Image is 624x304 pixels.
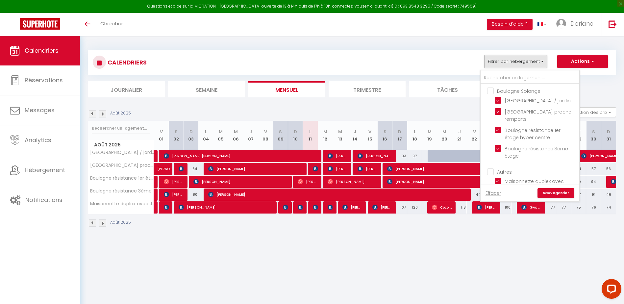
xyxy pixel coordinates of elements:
abbr: D [294,129,297,135]
a: ... Doriane [551,13,602,36]
div: 46 [601,189,616,201]
div: 100 [497,201,512,214]
a: [PERSON_NAME] [154,163,169,175]
span: Calendriers [25,46,59,55]
abbr: V [577,129,580,135]
div: 57 [586,163,601,175]
span: Cusse Gaelle [298,201,303,214]
th: 15 [362,121,377,150]
div: 80 [184,189,198,201]
span: [PERSON_NAME] [208,188,465,201]
th: 12 [318,121,333,150]
div: 76 [586,201,601,214]
div: 75 [571,201,586,214]
span: [PERSON_NAME] [387,175,496,188]
abbr: L [205,129,207,135]
abbr: V [160,129,163,135]
abbr: S [592,129,595,135]
span: [PERSON_NAME] [328,201,333,214]
span: [PERSON_NAME] [283,201,288,214]
th: 05 [213,121,228,150]
span: [GEOGRAPHIC_DATA] / jardin [89,150,155,155]
th: 17 [392,121,407,150]
th: 18 [407,121,422,150]
abbr: S [175,129,178,135]
span: Doriane [570,19,593,28]
span: [PERSON_NAME] [477,201,496,214]
abbr: S [384,129,387,135]
span: Notifications [25,196,62,204]
abbr: D [607,129,610,135]
img: ... [556,19,566,29]
abbr: S [279,129,282,135]
th: 01 [154,121,169,150]
li: Journalier [88,81,165,97]
span: Boulogne résistance 3ème étage [505,145,568,159]
div: 34 [184,163,198,175]
span: [PERSON_NAME] [313,201,318,214]
li: Tâches [409,81,486,97]
span: [PERSON_NAME] [313,163,318,175]
span: [PERSON_NAME] [PERSON_NAME] [164,150,317,162]
abbr: D [189,129,193,135]
span: Gwadominica Lopio [521,201,541,214]
div: 53 [601,163,616,175]
span: Août 2025 [88,140,154,150]
input: Rechercher un logement... [92,122,150,134]
div: 97 [407,150,422,162]
span: [PERSON_NAME] [328,175,377,188]
span: [PERSON_NAME] [157,159,172,172]
th: 09 [273,121,288,150]
span: Messages [25,106,55,114]
abbr: M [219,129,223,135]
th: 19 [422,121,437,150]
a: en cliquant ici [364,3,392,9]
a: Sauvegarder [537,188,574,198]
abbr: M [442,129,446,135]
th: 14 [348,121,362,150]
abbr: J [354,129,356,135]
abbr: L [414,129,416,135]
span: [GEOGRAPHIC_DATA] proche remparts [89,163,155,168]
button: Filtrer par hébergement [484,55,547,68]
p: Août 2025 [110,110,131,116]
span: [PERSON_NAME] [358,163,377,175]
span: [PERSON_NAME] [328,163,347,175]
span: Boulogne résistance 3ème étage [89,189,155,193]
button: Gestion des prix [567,107,616,117]
span: Coco Cocotte [432,201,452,214]
span: Maisonnette duplex avec Jardin OUTREAU [89,201,155,206]
th: 30 [586,121,601,150]
div: 107 [392,201,407,214]
abbr: M [234,129,238,135]
th: 04 [198,121,213,150]
span: [PERSON_NAME] [208,163,302,175]
span: [PERSON_NAME] [179,201,272,214]
img: Super Booking [20,18,60,30]
span: [PERSON_NAME] [372,201,392,214]
span: Réservations [25,76,63,84]
div: 77 [541,201,556,214]
div: 120 [407,201,422,214]
div: 144 [467,189,482,201]
span: [PERSON_NAME] [342,201,362,214]
button: Actions [557,55,608,68]
iframe: LiveChat chat widget [596,276,624,304]
span: [PERSON_NAME] [298,175,317,188]
div: 94 [586,176,601,188]
th: 31 [601,121,616,150]
span: [PERSON_NAME] [PERSON_NAME] [179,163,184,175]
img: logout [609,20,617,28]
th: 03 [184,121,198,150]
th: 21 [452,121,467,150]
button: Besoin d'aide ? [487,19,533,30]
span: [PERSON_NAME] [PERSON_NAME] [358,150,392,162]
abbr: M [338,129,342,135]
abbr: J [249,129,252,135]
a: Effacer [486,190,501,197]
div: Filtrer par hébergement [480,70,580,202]
abbr: V [473,129,476,135]
abbr: D [398,129,401,135]
th: 08 [258,121,273,150]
